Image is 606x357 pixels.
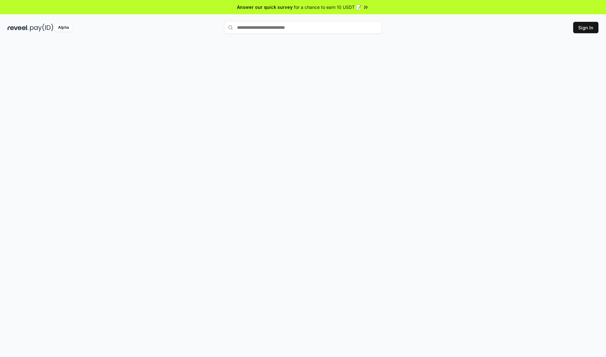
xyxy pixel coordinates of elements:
button: Sign In [573,22,598,33]
div: Alpha [55,24,72,32]
img: reveel_dark [8,24,29,32]
span: for a chance to earn 10 USDT 📝 [294,4,361,10]
span: Answer our quick survey [237,4,293,10]
img: pay_id [30,24,53,32]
